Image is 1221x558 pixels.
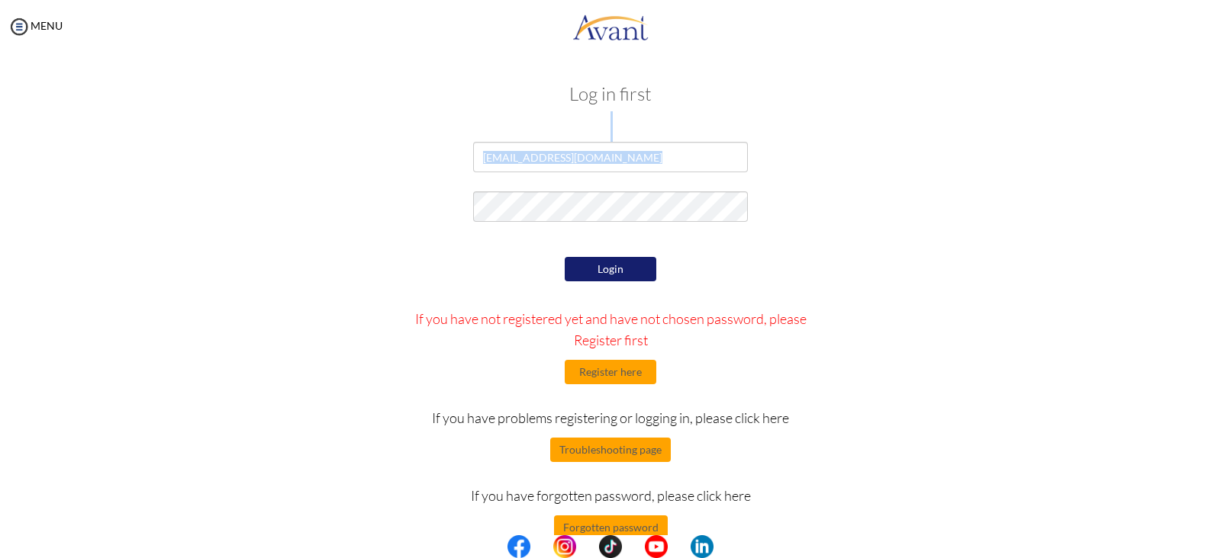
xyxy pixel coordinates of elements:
[550,438,671,462] button: Troubleshooting page
[622,535,645,558] img: blank.png
[553,535,576,558] img: in.png
[399,407,823,428] p: If you have problems registering or logging in, please click here
[507,535,530,558] img: fb.png
[691,535,714,558] img: li.png
[399,485,823,506] p: If you have forgotten password, please click here
[565,257,656,281] button: Login
[554,515,668,540] button: Forgotten password
[599,535,622,558] img: tt.png
[572,4,649,50] img: logo.png
[473,142,748,172] input: Email
[565,360,656,384] button: Register here
[399,308,823,351] p: If you have not registered yet and have not chosen password, please Register first
[8,19,63,32] a: MENU
[576,535,599,558] img: blank.png
[176,84,1045,104] h3: Log in first
[530,535,553,558] img: blank.png
[645,535,668,558] img: yt.png
[8,15,31,38] img: icon-menu.png
[668,535,691,558] img: blank.png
